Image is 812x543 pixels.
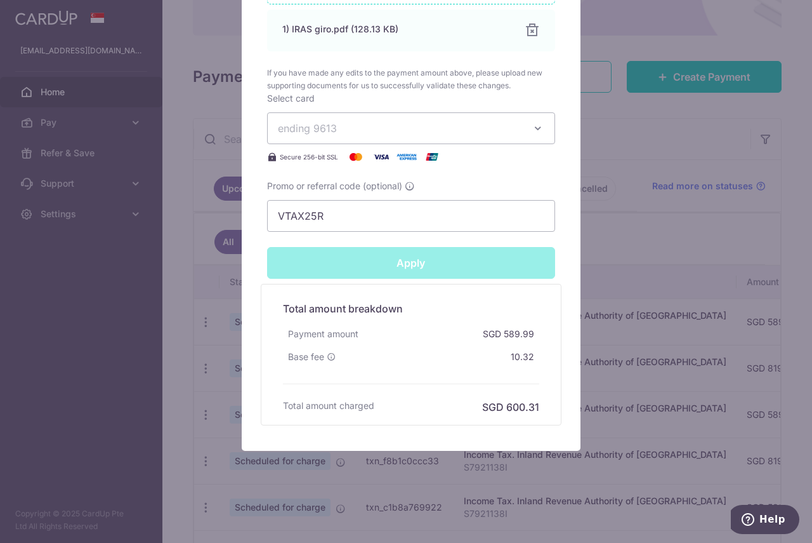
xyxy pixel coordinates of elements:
button: ending 9613 [267,112,555,144]
div: 10.32 [506,345,539,368]
label: Select card [267,92,315,105]
h6: Total amount charged [283,399,374,412]
span: Secure 256-bit SSL [280,152,338,162]
div: 1) IRAS giro.pdf (128.13 KB) [282,23,509,36]
iframe: Opens a widget where you can find more information [731,505,799,537]
span: ending 9613 [278,122,337,135]
div: SGD 589.99 [478,323,539,345]
img: Mastercard [343,149,369,164]
div: Payment amount [283,323,363,345]
span: Base fee [288,351,324,363]
span: Promo or referral code (optional) [267,180,402,192]
h6: SGD 600.31 [482,399,539,415]
img: UnionPay [419,149,445,164]
img: American Express [394,149,419,164]
h5: Total amount breakdown [283,301,539,316]
img: Visa [369,149,394,164]
span: If you have made any edits to the payment amount above, please upload new supporting documents fo... [267,67,555,92]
